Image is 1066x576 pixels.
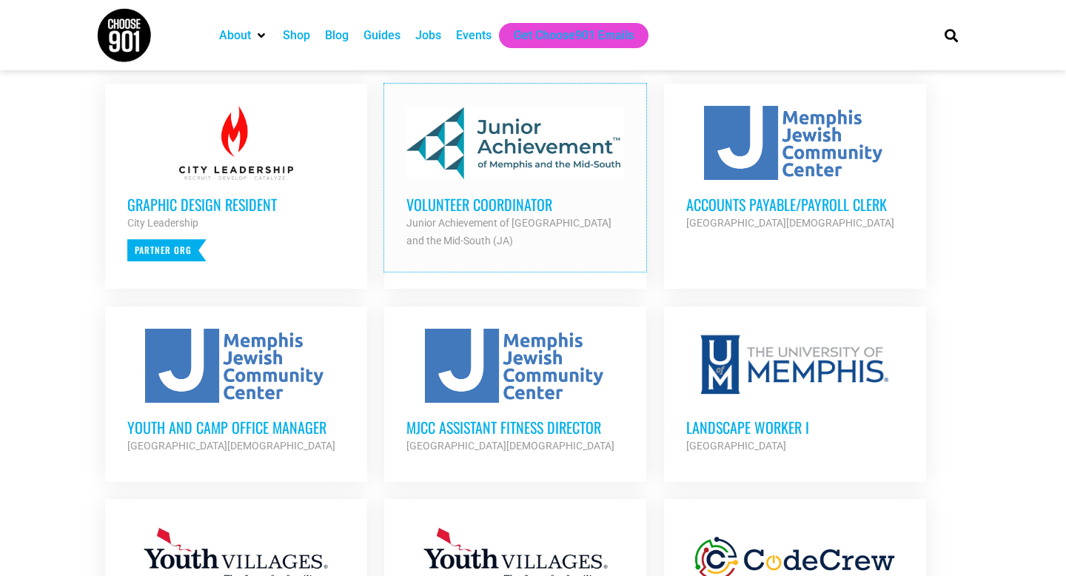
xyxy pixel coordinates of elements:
[127,418,345,437] h3: Youth and Camp Office Manager
[325,27,349,44] a: Blog
[686,195,904,214] h3: Accounts Payable/Payroll Clerk
[127,217,198,229] strong: City Leadership
[384,307,646,477] a: MJCC Assistant Fitness Director [GEOGRAPHIC_DATA][DEMOGRAPHIC_DATA]
[363,27,400,44] a: Guides
[664,84,926,254] a: Accounts Payable/Payroll Clerk [GEOGRAPHIC_DATA][DEMOGRAPHIC_DATA]
[664,307,926,477] a: Landscape Worker I [GEOGRAPHIC_DATA]
[127,239,207,261] p: Partner Org
[406,195,624,214] h3: Volunteer Coordinator
[127,195,345,214] h3: Graphic Design Resident
[406,418,624,437] h3: MJCC Assistant Fitness Director
[939,23,964,47] div: Search
[514,27,634,44] a: Get Choose901 Emails
[212,23,275,48] div: About
[105,84,367,284] a: Graphic Design Resident City Leadership Partner Org
[406,440,614,452] strong: [GEOGRAPHIC_DATA][DEMOGRAPHIC_DATA]
[406,217,611,247] strong: Junior Achievement of [GEOGRAPHIC_DATA] and the Mid-South (JA)
[212,23,919,48] nav: Main nav
[283,27,310,44] a: Shop
[415,27,441,44] a: Jobs
[686,418,904,437] h3: Landscape Worker I
[686,440,786,452] strong: [GEOGRAPHIC_DATA]
[105,307,367,477] a: Youth and Camp Office Manager [GEOGRAPHIC_DATA][DEMOGRAPHIC_DATA]
[219,27,251,44] a: About
[384,84,646,272] a: Volunteer Coordinator Junior Achievement of [GEOGRAPHIC_DATA] and the Mid-South (JA)
[456,27,492,44] a: Events
[127,440,335,452] strong: [GEOGRAPHIC_DATA][DEMOGRAPHIC_DATA]
[686,217,894,229] strong: [GEOGRAPHIC_DATA][DEMOGRAPHIC_DATA]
